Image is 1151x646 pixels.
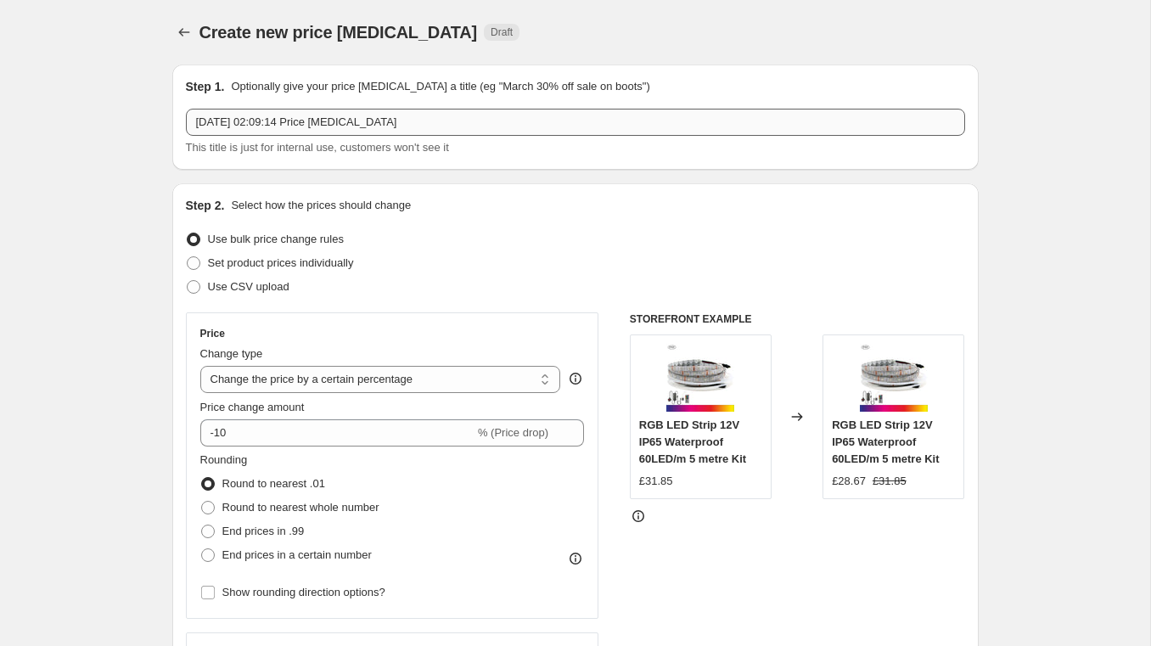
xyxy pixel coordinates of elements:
[200,327,225,340] h3: Price
[186,197,225,214] h2: Step 2.
[231,197,411,214] p: Select how the prices should change
[208,256,354,269] span: Set product prices individually
[630,312,965,326] h6: STOREFRONT EXAMPLE
[491,25,513,39] span: Draft
[222,477,325,490] span: Round to nearest .01
[222,525,305,537] span: End prices in .99
[200,347,263,360] span: Change type
[567,370,584,387] div: help
[832,473,866,490] div: £28.67
[222,586,385,598] span: Show rounding direction options?
[200,401,305,413] span: Price change amount
[666,344,734,412] img: rgbledstrip12Vip65kit_80x.jpg
[222,548,372,561] span: End prices in a certain number
[639,473,673,490] div: £31.85
[222,501,379,514] span: Round to nearest whole number
[860,344,928,412] img: rgbledstrip12Vip65kit_80x.jpg
[186,78,225,95] h2: Step 1.
[478,426,548,439] span: % (Price drop)
[231,78,649,95] p: Optionally give your price [MEDICAL_DATA] a title (eg "March 30% off sale on boots")
[200,419,474,447] input: -15
[172,20,196,44] button: Price change jobs
[873,473,907,490] strike: £31.85
[186,109,965,136] input: 30% off holiday sale
[832,418,939,465] span: RGB LED Strip 12V IP65 Waterproof 60LED/m 5 metre Kit
[208,280,289,293] span: Use CSV upload
[200,453,248,466] span: Rounding
[186,141,449,154] span: This title is just for internal use, customers won't see it
[639,418,746,465] span: RGB LED Strip 12V IP65 Waterproof 60LED/m 5 metre Kit
[208,233,344,245] span: Use bulk price change rules
[199,23,478,42] span: Create new price [MEDICAL_DATA]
